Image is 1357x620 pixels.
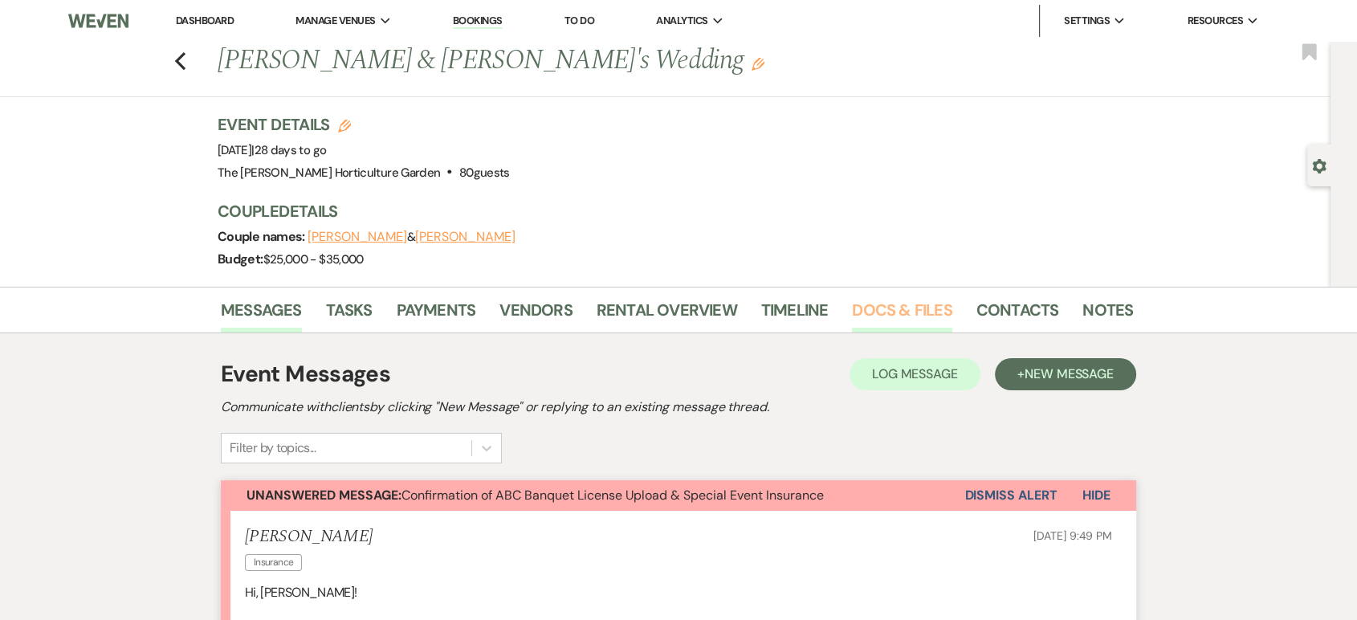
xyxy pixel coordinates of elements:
a: Tasks [326,297,373,332]
a: To Do [564,14,594,27]
span: Hide [1082,487,1110,504]
span: Confirmation of ABC Banquet License Upload & Special Event Insurance [247,487,824,504]
strong: Unanswered Message: [247,487,401,504]
p: Hi, [PERSON_NAME]! [245,582,1112,603]
a: Messages [221,297,302,332]
a: Vendors [499,297,572,332]
span: [DATE] 9:49 PM [1033,528,1112,543]
a: Docs & Files [852,297,952,332]
span: Resources [1187,13,1242,29]
h3: Event Details [218,113,510,136]
span: Insurance [245,554,302,571]
span: $25,000 - $35,000 [263,251,364,267]
button: Unanswered Message:Confirmation of ABC Banquet License Upload & Special Event Insurance [221,480,964,511]
button: [PERSON_NAME] [415,230,515,243]
a: Timeline [761,297,829,332]
span: Analytics [656,13,707,29]
a: Rental Overview [597,297,737,332]
h1: Event Messages [221,357,390,391]
h1: [PERSON_NAME] & [PERSON_NAME]'s Wedding [218,42,937,80]
h2: Communicate with clients by clicking "New Message" or replying to an existing message thread. [221,398,1136,417]
span: Log Message [872,365,958,382]
button: Hide [1057,480,1136,511]
button: Log Message [850,358,980,390]
span: Manage Venues [295,13,375,29]
span: & [308,229,515,245]
div: Filter by topics... [230,438,316,458]
button: Open lead details [1312,157,1326,173]
a: Payments [397,297,476,332]
button: Edit [752,56,764,71]
h5: [PERSON_NAME] [245,527,373,547]
span: Couple names: [218,228,308,245]
button: Dismiss Alert [964,480,1057,511]
a: Contacts [976,297,1059,332]
img: Weven Logo [68,4,129,38]
span: The [PERSON_NAME] Horticulture Garden [218,165,440,181]
button: +New Message [995,358,1136,390]
a: Bookings [453,14,503,29]
a: Notes [1082,297,1133,332]
h3: Couple Details [218,200,1117,222]
span: Settings [1064,13,1110,29]
button: [PERSON_NAME] [308,230,407,243]
span: [DATE] [218,142,326,158]
a: Dashboard [176,14,234,27]
span: New Message [1025,365,1114,382]
span: 80 guests [459,165,510,181]
span: | [251,142,326,158]
span: Budget: [218,251,263,267]
span: 28 days to go [255,142,327,158]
